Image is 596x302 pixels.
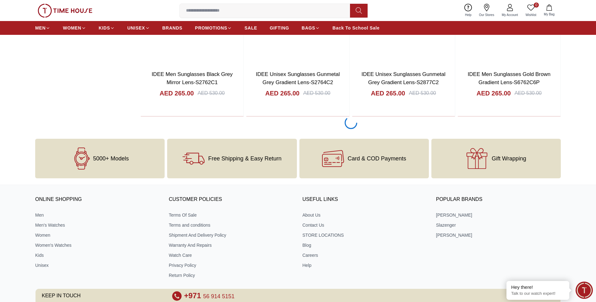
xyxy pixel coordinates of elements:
a: BRANDS [162,22,183,34]
span: My Bag [541,12,557,17]
a: Privacy Policy [169,262,293,268]
a: Men [35,212,160,218]
a: WOMEN [63,22,86,34]
h4: AED 265.00 [160,89,194,98]
a: SALE [244,22,257,34]
div: Chat Widget [576,282,593,299]
a: Careers [303,252,427,258]
a: STORE LOCATIONS [303,232,427,238]
span: GIFTING [270,25,289,31]
a: IDEE Unisex Sunglasses Gunmetal Grey Gradient Lens-S2877C2 [361,71,445,85]
h4: AED 265.00 [477,89,511,98]
h3: CUSTOMER POLICIES [169,195,293,204]
span: KIDS [99,25,110,31]
a: Return Policy [169,272,293,278]
a: About Us [303,212,427,218]
a: Shipment And Delivery Policy [169,232,293,238]
a: Women [35,232,160,238]
a: Contact Us [303,222,427,228]
span: 5000+ Models [93,155,129,162]
span: BAGS [302,25,315,31]
div: AED 530.00 [515,89,542,97]
a: Watch Care [169,252,293,258]
a: IDEE Men Sunglasses Gold Brown Gradient Lens-S6762C6P [468,71,551,85]
span: BRANDS [162,25,183,31]
div: Hey there! [511,284,565,290]
a: [PERSON_NAME] [436,232,561,238]
span: PROMOTIONS [195,25,227,31]
h3: USEFUL LINKS [303,195,427,204]
span: Gift Wrapping [492,155,526,162]
a: Help [303,262,427,268]
span: 0 [534,3,539,8]
a: KIDS [99,22,115,34]
div: AED 530.00 [198,89,225,97]
span: MEN [35,25,46,31]
span: Wishlist [523,13,539,17]
a: BAGS [302,22,320,34]
span: 56 914 5151 [203,293,234,299]
a: Blog [303,242,427,248]
h3: ONLINE SHOPPING [35,195,160,204]
a: Unisex [35,262,160,268]
a: UNISEX [127,22,150,34]
a: +971 56 914 5151 [184,291,235,301]
div: AED 530.00 [303,89,330,97]
a: Our Stores [475,3,498,19]
h4: AED 265.00 [371,89,405,98]
a: 0Wishlist [522,3,540,19]
img: ... [38,4,92,18]
span: Free Shipping & Easy Return [208,155,282,162]
div: AED 530.00 [409,89,436,97]
span: My Account [499,13,521,17]
a: [PERSON_NAME] [436,212,561,218]
span: Help [462,13,474,17]
a: Slazenger [436,222,561,228]
span: UNISEX [127,25,145,31]
a: Terms Of Sale [169,212,293,218]
a: PROMOTIONS [195,22,232,34]
a: Terms and conditions [169,222,293,228]
button: My Bag [540,3,558,18]
a: IDEE Men Sunglasses Black Grey Mirror Lens-S2762C1 [152,71,233,85]
p: Talk to our watch expert! [511,291,565,296]
span: Card & COD Payments [348,155,406,162]
span: KEEP IN TOUCH [42,291,163,301]
span: SALE [244,25,257,31]
span: Our Stores [477,13,497,17]
span: WOMEN [63,25,81,31]
span: Back To School Sale [332,25,380,31]
a: Help [461,3,475,19]
a: Kids [35,252,160,258]
h3: Popular Brands [436,195,561,204]
a: Back To School Sale [332,22,380,34]
a: Warranty And Repairs [169,242,293,248]
a: GIFTING [270,22,289,34]
h4: AED 265.00 [265,89,299,98]
a: Men's Watches [35,222,160,228]
a: Women's Watches [35,242,160,248]
a: MEN [35,22,50,34]
a: IDEE Unisex Sunglasses Gunmetal Grey Gradient Lens-S2764C2 [256,71,340,85]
